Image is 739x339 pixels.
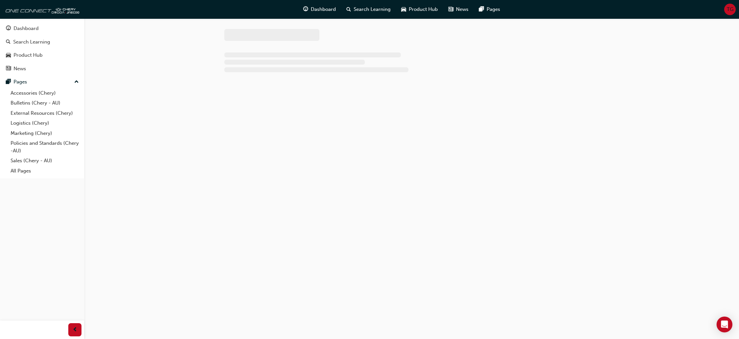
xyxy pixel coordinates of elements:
[448,5,453,14] span: news-icon
[14,51,43,59] div: Product Hub
[6,66,11,72] span: news-icon
[3,63,81,75] a: News
[73,326,78,334] span: prev-icon
[341,3,396,16] a: search-iconSearch Learning
[8,166,81,176] a: All Pages
[3,76,81,88] button: Pages
[717,317,732,332] div: Open Intercom Messenger
[396,3,443,16] a: car-iconProduct Hub
[3,22,81,35] a: Dashboard
[401,5,406,14] span: car-icon
[6,52,11,58] span: car-icon
[727,6,733,13] span: TG
[3,36,81,48] a: Search Learning
[474,3,505,16] a: pages-iconPages
[8,108,81,118] a: External Resources (Chery)
[724,4,736,15] button: TG
[479,5,484,14] span: pages-icon
[8,156,81,166] a: Sales (Chery - AU)
[8,138,81,156] a: Policies and Standards (Chery -AU)
[3,3,79,16] img: oneconnect
[3,49,81,61] a: Product Hub
[354,6,391,13] span: Search Learning
[8,118,81,128] a: Logistics (Chery)
[303,5,308,14] span: guage-icon
[6,79,11,85] span: pages-icon
[346,5,351,14] span: search-icon
[13,38,50,46] div: Search Learning
[311,6,336,13] span: Dashboard
[443,3,474,16] a: news-iconNews
[74,78,79,86] span: up-icon
[8,98,81,108] a: Bulletins (Chery - AU)
[14,78,27,86] div: Pages
[456,6,468,13] span: News
[487,6,500,13] span: Pages
[6,26,11,32] span: guage-icon
[3,21,81,76] button: DashboardSearch LearningProduct HubNews
[14,65,26,73] div: News
[14,25,39,32] div: Dashboard
[8,88,81,98] a: Accessories (Chery)
[409,6,438,13] span: Product Hub
[298,3,341,16] a: guage-iconDashboard
[6,39,11,45] span: search-icon
[8,128,81,139] a: Marketing (Chery)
